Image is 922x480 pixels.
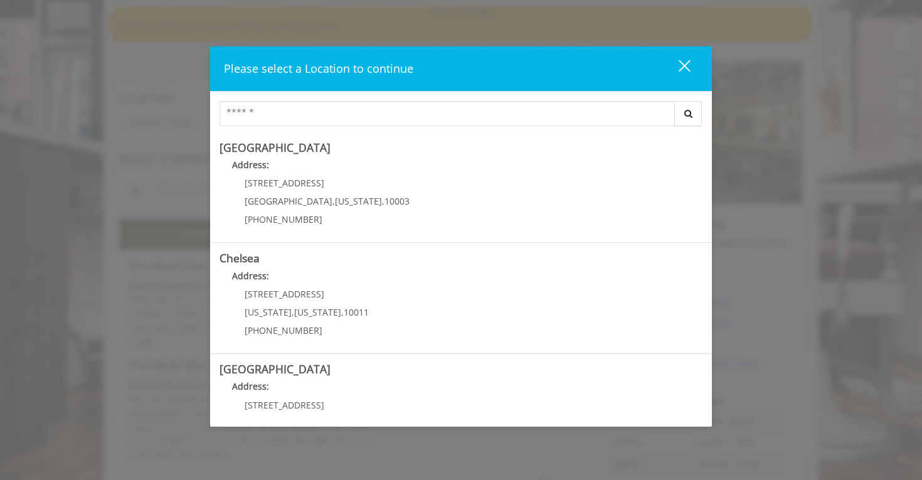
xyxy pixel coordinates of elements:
span: , [341,306,344,318]
span: [PHONE_NUMBER] [245,213,322,225]
span: , [292,306,294,318]
span: [US_STATE] [335,195,382,207]
span: , [332,195,335,207]
span: 10011 [344,306,369,318]
span: [STREET_ADDRESS] [245,177,324,189]
b: Address: [232,270,269,282]
span: [US_STATE] [245,417,292,429]
span: [STREET_ADDRESS] [245,288,324,300]
span: , [292,417,294,429]
i: Search button [681,109,696,118]
span: 10011 [344,417,369,429]
span: [GEOGRAPHIC_DATA] [245,195,332,207]
input: Search Center [220,101,675,126]
span: 10003 [384,195,410,207]
span: [US_STATE] [294,306,341,318]
span: [US_STATE] [245,306,292,318]
div: close dialog [664,59,689,78]
b: Address: [232,159,269,171]
span: [US_STATE] [294,417,341,429]
b: Address: [232,380,269,392]
b: Chelsea [220,250,260,265]
span: Please select a Location to continue [224,61,413,76]
div: Center Select [220,101,702,132]
span: [PHONE_NUMBER] [245,324,322,336]
span: , [382,195,384,207]
button: close dialog [655,56,698,82]
b: [GEOGRAPHIC_DATA] [220,140,331,155]
b: [GEOGRAPHIC_DATA] [220,361,331,376]
span: [STREET_ADDRESS] [245,399,324,411]
span: , [341,417,344,429]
